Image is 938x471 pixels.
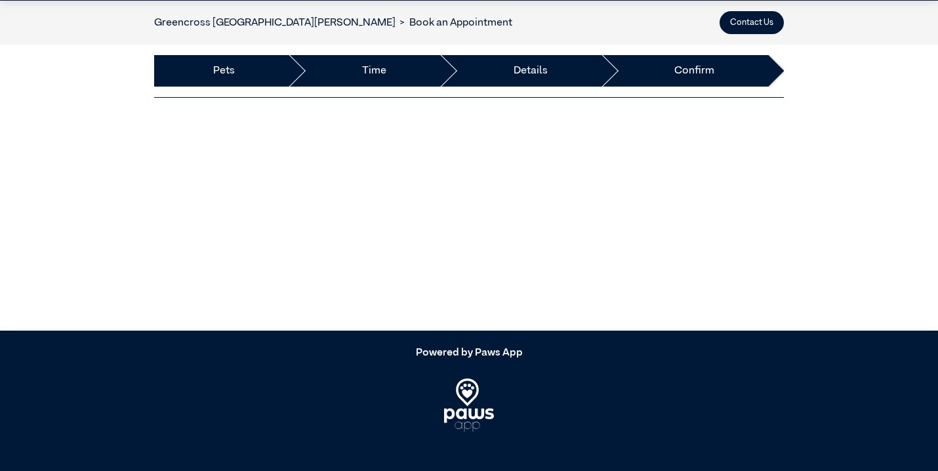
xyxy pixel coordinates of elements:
a: Details [514,63,548,79]
a: Greencross [GEOGRAPHIC_DATA][PERSON_NAME] [154,18,396,28]
nav: breadcrumb [154,15,512,31]
img: PawsApp [444,379,495,431]
a: Pets [213,63,235,79]
button: Contact Us [720,11,784,34]
li: Book an Appointment [396,15,512,31]
a: Time [362,63,386,79]
h5: Powered by Paws App [154,347,784,359]
a: Confirm [674,63,714,79]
